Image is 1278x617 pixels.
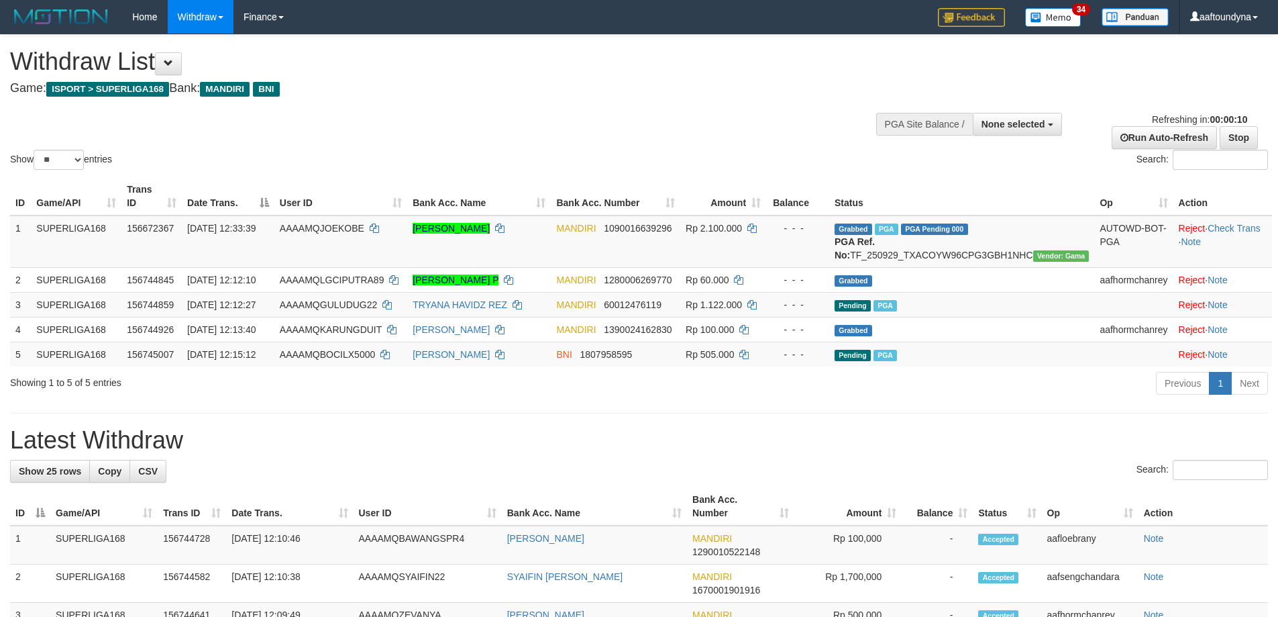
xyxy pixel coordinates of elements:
th: Action [1173,177,1272,216]
span: Pending [835,300,871,312]
td: SUPERLIGA168 [31,216,121,268]
th: User ID: activate to sort column ascending [274,177,407,216]
th: Bank Acc. Number: activate to sort column ascending [687,487,794,526]
span: Marked by aafsengchandara [873,300,897,312]
span: Marked by aafsengchandara [875,224,898,235]
div: - - - [771,348,824,361]
span: None selected [981,119,1045,130]
td: 156744728 [158,526,226,565]
td: SUPERLIGA168 [31,267,121,292]
th: Action [1138,487,1268,526]
button: None selected [973,113,1062,136]
td: AAAAMQBAWANGSPR4 [354,526,502,565]
span: AAAAMQGULUDUG22 [280,299,377,310]
a: Show 25 rows [10,460,90,483]
a: Note [1208,275,1228,285]
span: MANDIRI [556,223,596,234]
a: Reject [1179,299,1206,310]
label: Search: [1136,460,1268,480]
a: [PERSON_NAME] [413,349,490,360]
th: ID: activate to sort column descending [10,487,50,526]
img: Feedback.jpg [938,8,1005,27]
span: [DATE] 12:33:39 [187,223,256,234]
th: User ID: activate to sort column ascending [354,487,502,526]
td: 1 [10,526,50,565]
th: Bank Acc. Name: activate to sort column ascending [407,177,551,216]
th: Date Trans.: activate to sort column ascending [226,487,353,526]
td: aafhormchanrey [1094,317,1173,342]
span: AAAAMQKARUNGDUIT [280,324,382,335]
th: Status: activate to sort column ascending [973,487,1041,526]
th: Op: activate to sort column ascending [1042,487,1138,526]
span: Rp 60.000 [686,275,729,285]
span: [DATE] 12:12:27 [187,299,256,310]
td: - [902,526,973,565]
div: - - - [771,273,824,287]
td: · · [1173,216,1272,268]
span: MANDIRI [556,299,596,310]
span: MANDIRI [556,324,596,335]
th: Balance [766,177,829,216]
td: 156744582 [158,565,226,603]
td: SUPERLIGA168 [31,342,121,367]
td: 3 [10,292,31,317]
a: Next [1231,372,1268,395]
span: [DATE] 12:13:40 [187,324,256,335]
td: Rp 1,700,000 [794,565,902,603]
span: 156744859 [127,299,174,310]
a: Reject [1179,275,1206,285]
span: Accepted [978,534,1018,545]
a: [PERSON_NAME] [413,324,490,335]
td: AUTOWD-BOT-PGA [1094,216,1173,268]
td: [DATE] 12:10:38 [226,565,353,603]
div: - - - [771,222,824,235]
td: 5 [10,342,31,367]
span: Pending [835,350,871,361]
span: Refreshing in: [1152,114,1247,125]
b: PGA Ref. No: [835,236,875,260]
td: 4 [10,317,31,342]
th: Game/API: activate to sort column ascending [50,487,158,526]
td: · [1173,342,1272,367]
span: 34 [1072,3,1090,15]
label: Show entries [10,150,112,170]
a: Reject [1179,349,1206,360]
a: Note [1208,349,1228,360]
td: [DATE] 12:10:46 [226,526,353,565]
span: 156672367 [127,223,174,234]
div: Showing 1 to 5 of 5 entries [10,371,523,389]
img: panduan.png [1102,8,1169,26]
img: Button%20Memo.svg [1025,8,1081,27]
h1: Withdraw List [10,48,839,75]
span: Marked by aafsoycanthlai [873,350,897,361]
th: Amount: activate to sort column ascending [794,487,902,526]
a: SYAIFIN [PERSON_NAME] [507,571,623,582]
strong: 00:00:10 [1210,114,1247,125]
a: Note [1208,299,1228,310]
td: aafsengchandara [1042,565,1138,603]
span: Rp 100.000 [686,324,734,335]
td: · [1173,267,1272,292]
td: 2 [10,267,31,292]
th: Bank Acc. Number: activate to sort column ascending [551,177,680,216]
a: Note [1144,571,1164,582]
th: Trans ID: activate to sort column ascending [158,487,226,526]
input: Search: [1173,460,1268,480]
a: Note [1208,324,1228,335]
span: Rp 505.000 [686,349,734,360]
a: [PERSON_NAME] [413,223,490,234]
span: BNI [253,82,279,97]
td: AAAAMQSYAIFIN22 [354,565,502,603]
a: [PERSON_NAME] P [413,275,498,285]
th: Trans ID: activate to sort column ascending [121,177,182,216]
span: Copy [98,466,121,477]
span: Grabbed [835,275,872,287]
h1: Latest Withdraw [10,427,1268,454]
label: Search: [1136,150,1268,170]
a: Run Auto-Refresh [1112,126,1217,149]
span: Copy 1090016639296 to clipboard [604,223,672,234]
h4: Game: Bank: [10,82,839,95]
span: AAAAMQLGCIPUTRA89 [280,275,384,285]
input: Search: [1173,150,1268,170]
span: 156744845 [127,275,174,285]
